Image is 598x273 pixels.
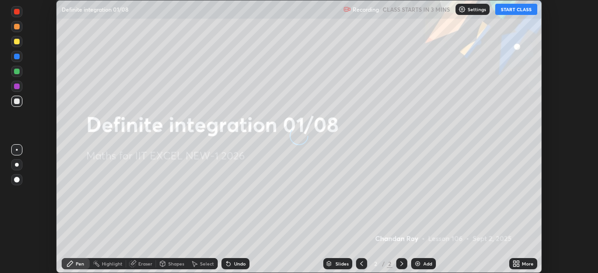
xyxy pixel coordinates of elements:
h5: CLASS STARTS IN 3 MINS [383,5,450,14]
div: / [382,261,385,266]
div: Undo [234,261,246,266]
div: 2 [387,259,392,268]
div: Shapes [168,261,184,266]
img: add-slide-button [414,260,421,267]
button: START CLASS [495,4,537,15]
div: Slides [335,261,349,266]
p: Recording [353,6,379,13]
div: 2 [371,261,380,266]
img: class-settings-icons [458,6,466,13]
p: Definite integration 01/08 [62,6,128,13]
p: Settings [468,7,486,12]
div: Add [423,261,432,266]
div: Select [200,261,214,266]
div: More [522,261,534,266]
div: Pen [76,261,84,266]
div: Eraser [138,261,152,266]
img: recording.375f2c34.svg [343,6,351,13]
div: Highlight [102,261,122,266]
